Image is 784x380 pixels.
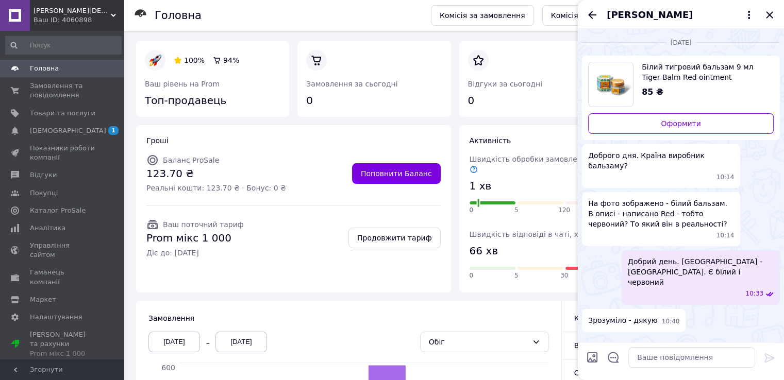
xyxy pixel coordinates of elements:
[642,87,663,97] span: 85 ₴
[470,206,474,215] span: 0
[470,155,604,174] span: Швидкість обробки замовлення, хв
[588,62,774,107] a: Переглянути товар
[155,9,202,22] h1: Головна
[514,271,519,280] span: 5
[30,223,65,233] span: Аналітика
[352,163,441,184] a: Поповнити Баланс
[163,220,244,229] span: Ваш поточний тариф
[30,241,95,260] span: Управління сайтом
[588,150,734,171] span: Доброго дня. Країна виробник бальзаму?
[586,9,598,21] button: Назад
[184,56,205,64] span: 100%
[662,317,680,326] span: 10:40 04.10.2025
[30,126,106,135] span: [DEMOGRAPHIC_DATA]
[582,37,780,47] div: 04.10.2025
[215,332,267,352] div: [DATE]
[30,313,82,322] span: Налаштування
[514,206,519,215] span: 5
[108,126,119,135] span: 1
[716,231,735,240] span: 10:14 04.10.2025
[588,198,734,229] span: На фото зображено - білий бальзам. В описі - написано Red - тобто червоний? То який він в реально...
[628,256,774,287] span: Добрий день. [GEOGRAPHIC_DATA] -[GEOGRAPHIC_DATA]. Є білий і червоний
[574,341,585,350] span: Всi
[560,271,568,280] span: 30
[146,248,244,258] span: Діє до: [DATE]
[588,113,774,134] a: Оформити
[763,9,776,21] button: Закрити
[558,206,570,215] span: 120
[642,62,765,82] span: Білий тигровий бальзам 9 мл Tiger Balm Red ointment
[574,314,597,322] span: Канал
[146,231,244,246] span: Prom мікс 1 000
[429,336,528,348] div: Обіг
[146,183,286,193] span: Реальні кошти: 123.70 ₴ · Бонус: 0 ₴
[30,64,59,73] span: Головна
[146,166,286,181] span: 123.70 ₴
[30,295,56,304] span: Маркет
[30,144,95,162] span: Показники роботи компанії
[163,156,219,164] span: Баланс ProSale
[30,268,95,286] span: Гаманець компанії
[148,314,194,322] span: Замовлення
[223,56,239,64] span: 94%
[542,5,655,26] a: Комісія на сайті компанії
[431,5,534,26] a: Комісія за замовлення
[30,349,95,358] div: Prom мікс 1 000
[470,230,593,238] span: Швидкість відповіді в чаті, хв
[589,62,633,107] img: 6460167420_w700_h500_belyj-tigrovyj-balzam.jpg
[30,188,58,198] span: Покупці
[30,330,95,358] span: [PERSON_NAME] та рахунки
[30,170,57,180] span: Відгуки
[161,364,175,372] tspan: 600
[470,271,474,280] span: 0
[470,244,498,258] span: 66 хв
[470,179,492,194] span: 1 хв
[30,109,95,118] span: Товари та послуги
[34,6,111,15] span: SONA Ayurveda
[30,81,95,100] span: Замовлення та повідомлення
[146,136,169,145] span: Гроші
[470,136,511,145] span: Активність
[34,15,124,25] div: Ваш ID: 4060898
[148,332,200,352] div: [DATE]
[588,315,658,326] span: Зрозуміло - дякую
[745,289,763,298] span: 10:33 04.10.2025
[607,8,693,22] span: [PERSON_NAME]
[607,8,755,22] button: [PERSON_NAME]
[348,228,441,248] a: Продовжити тариф
[607,351,620,364] button: Відкрити шаблони відповідей
[666,39,696,47] span: [DATE]
[30,206,86,215] span: Каталог ProSale
[716,173,735,182] span: 10:14 04.10.2025
[5,36,122,55] input: Пошук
